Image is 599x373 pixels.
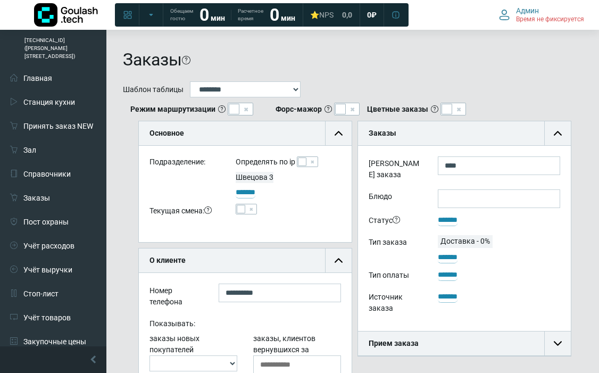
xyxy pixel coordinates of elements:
strong: 0 [270,5,279,25]
span: мин [281,14,295,22]
img: collapse [335,256,343,264]
img: collapse [335,129,343,137]
strong: 0 [199,5,209,25]
span: мин [211,14,225,22]
span: NPS [319,11,334,19]
b: Заказы [369,129,396,137]
div: Тип оплаты [361,268,430,285]
label: [PERSON_NAME] заказа [361,156,430,184]
span: 0 [367,10,371,20]
span: Доставка - 0% [438,237,493,245]
div: ⭐ [310,10,334,20]
div: Тип заказа [361,235,430,263]
label: Блюдо [361,189,430,208]
b: Режим маршрутизации [130,104,215,115]
img: Логотип компании Goulash.tech [34,3,98,27]
img: collapse [554,339,562,347]
a: Обещаем гостю 0 мин Расчетное время 0 мин [164,5,302,24]
label: Определять по ip [236,156,295,168]
span: Швецова 3 [236,173,273,181]
a: ⭐NPS 0,0 [304,5,359,24]
div: Источник заказа [361,290,430,318]
span: ₽ [371,10,377,20]
div: Подразделение: [142,156,228,172]
div: Текущая смена: [142,204,228,220]
b: О клиенте [149,256,186,264]
label: Шаблон таблицы [123,84,184,95]
span: Время не фиксируется [516,15,584,24]
div: Статус [361,213,430,230]
span: Расчетное время [238,7,263,22]
span: Обещаем гостю [170,7,193,22]
span: Админ [516,6,539,15]
b: Форс-мажор [276,104,322,115]
h1: Заказы [123,49,182,70]
b: Цветные заказы [367,104,428,115]
div: Номер телефона [142,284,211,311]
div: Показывать: [142,317,349,333]
span: 0,0 [342,10,352,20]
button: Админ Время не фиксируется [493,4,590,26]
b: Основное [149,129,184,137]
img: collapse [554,129,562,137]
b: Прием заказа [369,339,419,347]
a: 0 ₽ [361,5,383,24]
